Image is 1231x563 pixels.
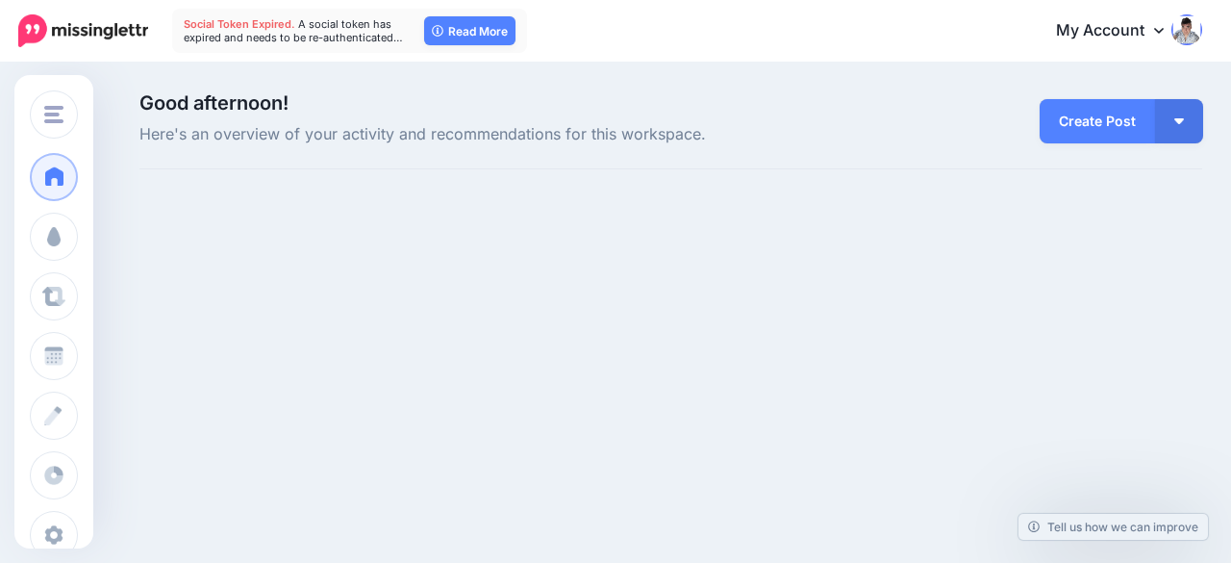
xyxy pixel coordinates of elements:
a: My Account [1037,8,1202,55]
span: Social Token Expired. [184,17,295,31]
a: Read More [424,16,515,45]
a: Create Post [1040,99,1155,143]
img: arrow-down-white.png [1174,118,1184,124]
a: Tell us how we can improve [1018,514,1208,540]
img: menu.png [44,106,63,123]
span: Here's an overview of your activity and recommendations for this workspace. [139,122,839,147]
img: Missinglettr [18,14,148,47]
span: Good afternoon! [139,91,289,115]
span: A social token has expired and needs to be re-authenticated… [184,17,403,44]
